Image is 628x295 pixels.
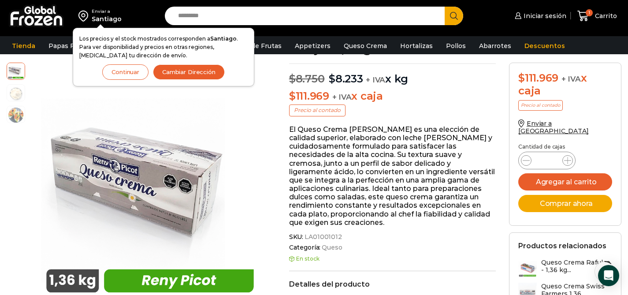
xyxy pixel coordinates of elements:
span: + IVA [561,75,581,83]
a: Queso [320,244,342,251]
span: $ [289,72,296,85]
span: reny-picot [7,62,25,79]
span: SKU: [289,233,496,241]
div: x caja [518,72,612,97]
a: Queso Crema Rafulco - 1,36 kg... [518,259,612,278]
bdi: 8.233 [329,72,363,85]
h1: Queso Crema Reny Picot 1,36 kg – Caja 13,6 kg [289,30,496,55]
a: Abarrotes [475,37,516,54]
bdi: 8.750 [289,72,325,85]
bdi: 111.969 [518,71,558,84]
h2: Detalles del producto [289,280,496,288]
div: Open Intercom Messenger [598,265,619,286]
p: En stock [289,256,496,262]
a: Hortalizas [396,37,437,54]
p: Los precios y el stock mostrados corresponden a . Para ver disponibilidad y precios en otras regi... [79,34,248,60]
button: Continuar [102,64,149,80]
div: Enviar a [92,8,122,15]
button: Comprar ahora [518,195,612,212]
a: Tienda [7,37,40,54]
span: salmon-ahumado-2 [7,106,25,124]
p: x kg [289,63,496,86]
p: Precio al contado [289,105,346,116]
span: LA01001012 [303,233,342,241]
a: Queso Crema [339,37,391,54]
h2: Productos relacionados [518,242,606,250]
p: Precio al contado [518,100,563,111]
div: Santiago [92,15,122,23]
a: 1 Carrito [575,6,619,26]
a: Iniciar sesión [513,7,566,25]
p: Cantidad de cajas [518,144,612,150]
a: Pollos [442,37,470,54]
span: + IVA [332,93,352,101]
h3: Queso Crema Rafulco - 1,36 kg... [541,259,612,274]
span: 1 [586,9,593,16]
a: Papas Fritas [44,37,93,54]
p: x caja [289,90,496,103]
a: Enviar a [GEOGRAPHIC_DATA] [518,119,589,135]
a: Pulpa de Frutas [227,37,286,54]
span: $ [289,90,296,102]
span: $ [329,72,335,85]
button: Cambiar Dirección [153,64,225,80]
button: Agregar al carrito [518,173,612,190]
span: $ [518,71,525,84]
a: Descuentos [520,37,569,54]
span: queso crema 2 [7,85,25,102]
span: Carrito [593,11,617,20]
span: Categoría: [289,244,496,251]
bdi: 111.969 [289,90,329,102]
span: + IVA [366,75,385,84]
span: Iniciar sesión [521,11,566,20]
input: Product quantity [539,154,555,167]
img: address-field-icon.svg [78,8,92,23]
a: Appetizers [290,37,335,54]
strong: Santiago [210,35,237,42]
button: Search button [445,7,463,25]
p: El Queso Crema [PERSON_NAME] es una elección de calidad superior, elaborado con leche [PERSON_NAM... [289,125,496,227]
